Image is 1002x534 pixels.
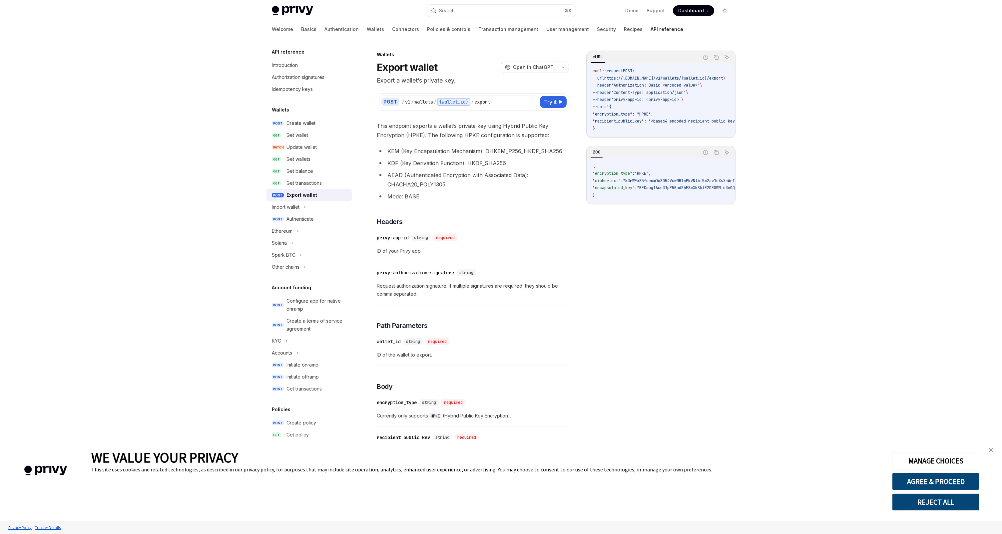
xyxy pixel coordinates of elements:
[635,171,649,176] span: "HPKE"
[700,83,702,88] span: \
[272,303,284,308] span: POST
[266,141,352,153] a: PATCHUpdate wallet
[266,429,352,441] a: GETGet policy
[272,193,284,198] span: POST
[377,338,401,345] div: wallet_id
[272,349,292,357] div: Accounts
[266,417,352,429] a: POSTCreate policy
[593,97,611,102] span: --header
[540,96,567,108] button: Try it
[414,99,433,105] div: wallets
[91,466,882,473] div: This site uses cookies and related technologies, as described in our privacy policy, for purposes...
[286,191,317,199] div: Export wallet
[377,170,569,189] li: AEAD (Authenticated Encryption with Associated Data): CHACHA20_POLY1305
[266,153,352,165] a: GETGet wallets
[984,443,998,456] a: close banner
[611,83,700,88] span: 'Authorization: Basic <encoded-value>'
[678,7,704,14] span: Dashboard
[286,297,348,313] div: Configure app for native onramp
[266,83,352,95] a: Idempotency keys
[272,61,298,69] div: Introduction
[635,185,637,190] span: :
[272,363,284,368] span: POST
[272,420,284,425] span: POST
[433,234,457,241] div: required
[435,435,449,440] span: string
[266,117,352,129] a: POSTCreate wallet
[266,177,352,189] a: GETGet transactions
[266,315,352,335] a: POSTCreate a terms of service agreement
[471,99,474,105] div: /
[402,99,404,105] div: /
[367,21,384,37] a: Wallets
[377,192,569,201] li: Mode: BASE
[266,71,352,83] a: Authorization signatures
[426,5,576,17] button: Search...⌘K
[272,217,284,222] span: POST
[593,104,607,110] span: --data
[266,189,352,201] a: POSTExport wallet
[272,251,295,259] div: Spark BTC
[459,270,473,275] span: string
[686,90,688,95] span: \
[591,53,605,61] div: cURL
[604,76,723,81] span: https://[DOMAIN_NAME]/v1/wallets/{wallet_id}/export
[501,62,558,73] button: Open in ChatGPT
[593,112,653,117] span: "encryption_type": "HPKE",
[7,522,33,533] a: Privacy Policy
[377,269,454,276] div: privy-authorization-signature
[377,351,569,359] span: ID of the wallet to export.
[286,419,316,427] div: Create policy
[892,493,979,511] button: REJECT ALL
[266,359,352,371] a: POSTInitiate onramp
[593,126,597,131] span: }'
[437,98,470,106] div: {wallet_id}
[286,431,309,439] div: Get policy
[272,21,293,37] a: Welcome
[266,383,352,395] a: POSTGet transactions
[597,21,616,37] a: Security
[565,8,572,13] span: ⌘ K
[513,64,554,71] span: Open in ChatGPT
[266,129,352,141] a: GETGet wallet
[286,167,313,175] div: Get balance
[428,413,443,419] code: HPKE
[637,185,847,190] span: "BECqbgIAcs3TpP5GadS6F8mXkSktR2DR8WNtd3e0Qcy7PpoRHEygpzjFWttntS+SEM3VSr4Thewh18ZP9chseLE="
[286,317,348,333] div: Create a terms of service agreement
[406,339,420,344] span: string
[272,106,289,114] h5: Wallets
[434,99,436,105] div: /
[593,68,602,74] span: curl
[647,7,665,14] a: Support
[593,178,621,183] span: "ciphertext"
[892,473,979,490] button: AGREE & PROCEED
[624,21,643,37] a: Recipes
[377,51,569,58] div: Wallets
[272,387,284,392] span: POST
[272,337,281,345] div: KYC
[324,21,359,37] a: Authentication
[301,21,316,37] a: Basics
[10,456,81,485] img: company logo
[377,321,428,330] span: Path Parameters
[33,522,62,533] a: Tracker Details
[712,53,721,62] button: Copy the contents from the code block
[892,452,979,469] button: MANAGE CHOICES
[439,7,458,15] div: Search...
[593,90,611,95] span: --header
[377,158,569,168] li: KDF (Key Derivation Function): HKDF_SHA256
[377,76,569,85] p: Export a wallet’s private key.
[377,217,403,226] span: Headers
[272,85,313,93] div: Idempotency keys
[377,382,392,391] span: Body
[377,399,417,406] div: encryption_type
[427,21,470,37] a: Policies & controls
[591,148,603,156] div: 200
[272,323,284,328] span: POST
[712,148,721,157] button: Copy the contents from the code block
[266,213,352,225] a: POSTAuthenticate
[286,155,310,163] div: Get wallets
[286,373,319,381] div: Initiate offramp
[649,171,651,176] span: ,
[377,61,437,73] h1: Export wallet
